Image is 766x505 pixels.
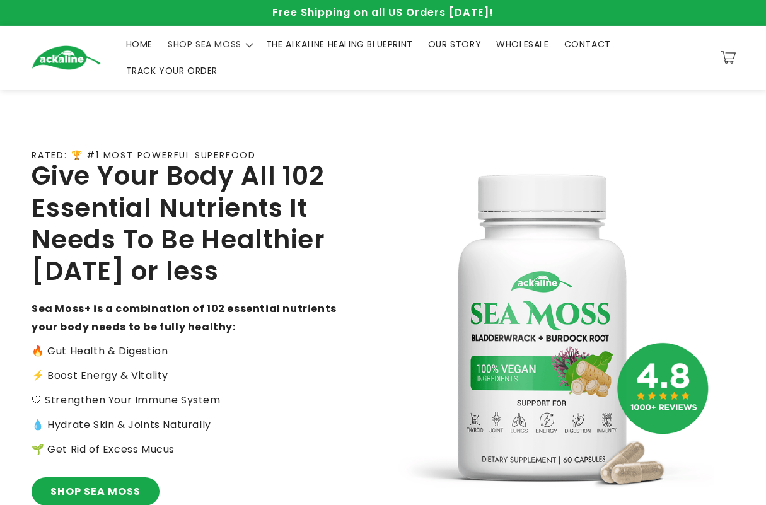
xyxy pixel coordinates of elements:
p: 🔥 Gut Health & Digestion [32,342,339,361]
span: SHOP SEA MOSS [168,38,241,50]
span: WHOLESALE [496,38,548,50]
span: CONTACT [564,38,611,50]
span: TRACK YOUR ORDER [126,65,218,76]
summary: SHOP SEA MOSS [160,31,258,57]
img: Ackaline [32,45,101,70]
a: WHOLESALE [489,31,556,57]
span: THE ALKALINE HEALING BLUEPRINT [266,38,413,50]
span: OUR STORY [428,38,481,50]
a: TRACK YOUR ORDER [119,57,226,84]
a: THE ALKALINE HEALING BLUEPRINT [258,31,421,57]
span: HOME [126,38,153,50]
span: Free Shipping on all US Orders [DATE]! [272,5,494,20]
a: HOME [119,31,160,57]
p: 🛡 Strengthen Your Immune System [32,392,339,410]
h2: Give Your Body All 102 Essential Nutrients It Needs To Be Healthier [DATE] or less [32,160,339,287]
a: OUR STORY [421,31,489,57]
strong: Sea Moss+ is a combination of 102 essential nutrients your body needs to be fully healthy: [32,301,337,334]
p: RATED: 🏆 #1 MOST POWERFUL SUPERFOOD [32,150,256,161]
p: 💧 Hydrate Skin & Joints Naturally [32,416,339,434]
p: 🌱 Get Rid of Excess Mucus [32,441,339,459]
p: ⚡️ Boost Energy & Vitality [32,367,339,385]
a: CONTACT [557,31,618,57]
